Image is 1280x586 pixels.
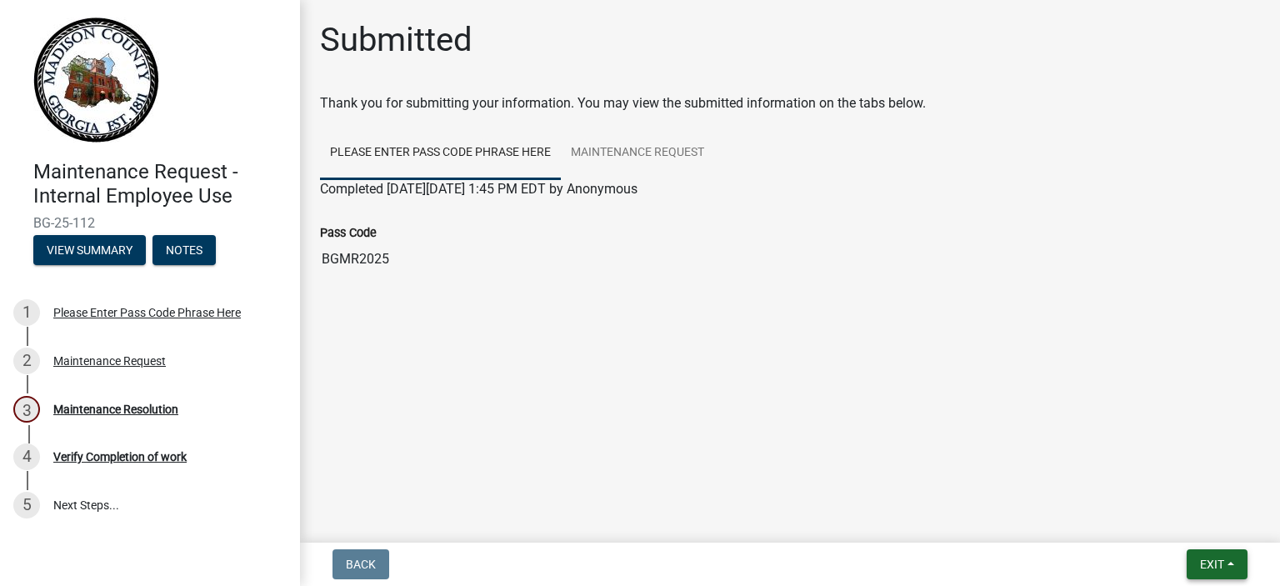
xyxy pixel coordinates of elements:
[13,443,40,470] div: 4
[320,93,1260,113] div: Thank you for submitting your information. You may view the submitted information on the tabs below.
[13,396,40,423] div: 3
[33,244,146,258] wm-modal-confirm: Summary
[13,492,40,518] div: 5
[1187,549,1247,579] button: Exit
[53,403,178,415] div: Maintenance Resolution
[346,558,376,571] span: Back
[320,228,377,239] label: Pass Code
[33,160,287,208] h4: Maintenance Request - Internal Employee Use
[1200,558,1224,571] span: Exit
[53,451,187,463] div: Verify Completion of work
[320,127,561,180] a: Please Enter Pass Code Phrase Here
[13,348,40,374] div: 2
[53,355,166,367] div: Maintenance Request
[33,235,146,265] button: View Summary
[13,299,40,326] div: 1
[320,181,637,197] span: Completed [DATE][DATE] 1:45 PM EDT by Anonymous
[320,20,472,60] h1: Submitted
[152,244,216,258] wm-modal-confirm: Notes
[561,127,714,180] a: Maintenance Request
[33,215,267,231] span: BG-25-112
[33,18,159,143] img: Madison County, Georgia
[53,307,241,318] div: Please Enter Pass Code Phrase Here
[332,549,389,579] button: Back
[152,235,216,265] button: Notes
